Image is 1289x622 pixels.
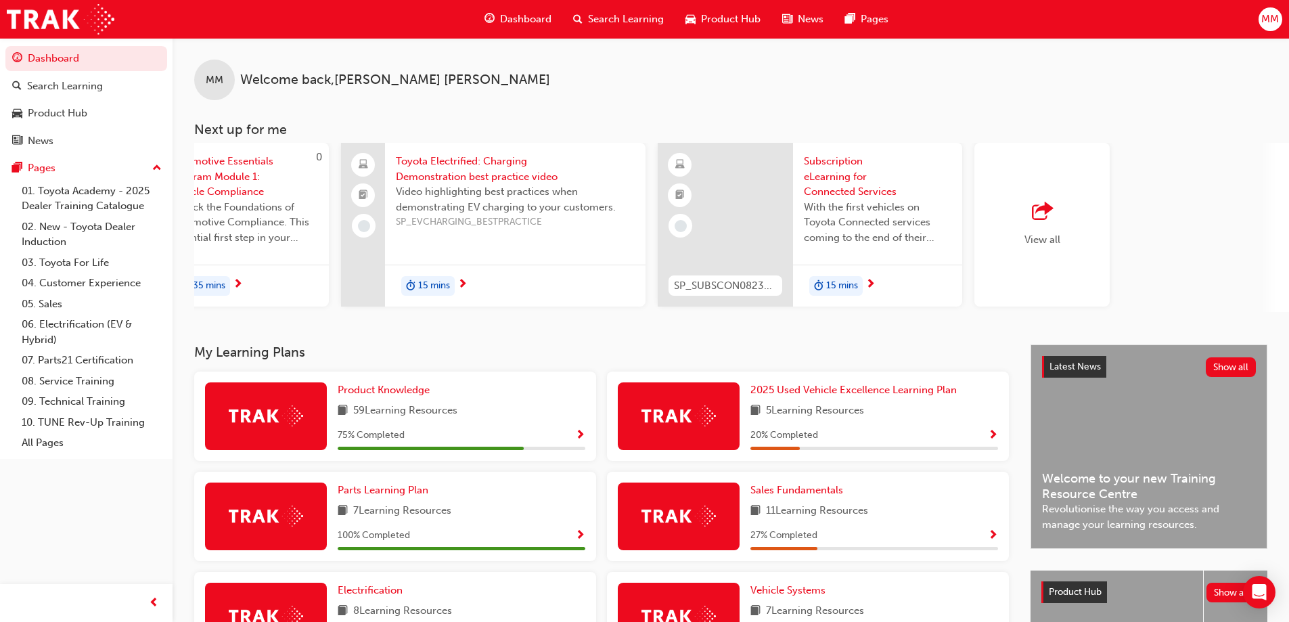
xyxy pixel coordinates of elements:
span: car-icon [685,11,696,28]
span: learningResourceType_ELEARNING-icon [675,156,685,174]
span: book-icon [338,603,348,620]
a: 10. TUNE Rev-Up Training [16,412,167,433]
img: Trak [641,506,716,527]
span: 8 Learning Resources [353,603,452,620]
div: Search Learning [27,79,103,94]
a: Latest NewsShow allWelcome to your new Training Resource CentreRevolutionise the way you access a... [1031,345,1267,549]
span: guage-icon [484,11,495,28]
span: Dashboard [500,12,551,27]
span: Automotive Essentials Program Module 1: Vehicle Compliance [171,154,318,200]
span: 100 % Completed [338,528,410,543]
span: 11 Learning Resources [766,503,868,520]
span: Product Knowledge [338,384,430,396]
span: View all [1024,234,1060,246]
a: guage-iconDashboard [474,5,562,33]
button: DashboardSearch LearningProduct HubNews [5,43,167,156]
span: book-icon [338,503,348,520]
span: car-icon [12,108,22,120]
a: Sales Fundamentals [750,483,849,498]
span: booktick-icon [359,187,368,204]
img: Trak [7,4,114,35]
span: news-icon [12,135,22,148]
span: Product Hub [1049,586,1102,598]
h3: Next up for me [173,122,1289,137]
span: Unlock the Foundations of Automotive Compliance. This essential first step in your Automotive Ess... [171,200,318,246]
span: 15 mins [418,278,450,294]
span: Welcome to your new Training Resource Centre [1042,471,1256,502]
span: booktick-icon [675,187,685,204]
a: 03. Toyota For Life [16,252,167,273]
span: book-icon [338,403,348,420]
img: Trak [229,405,303,426]
span: learningRecordVerb_NONE-icon [358,220,370,232]
span: Product Hub [701,12,761,27]
a: Product Knowledge [338,382,435,398]
span: 75 % Completed [338,428,405,443]
span: Parts Learning Plan [338,484,428,496]
span: 2025 Used Vehicle Excellence Learning Plan [750,384,957,396]
span: pages-icon [845,11,855,28]
a: news-iconNews [771,5,834,33]
span: 0 [316,151,322,163]
span: SP_SUBSCON0823_EL [674,278,777,294]
span: Electrification [338,584,403,596]
span: outbound-icon [1032,202,1052,221]
a: 08. Service Training [16,371,167,392]
div: Pages [28,160,55,176]
span: SP_EVCHARGING_BESTPRACTICE [396,215,635,230]
a: pages-iconPages [834,5,899,33]
span: Latest News [1049,361,1101,372]
span: book-icon [750,603,761,620]
span: 20 % Completed [750,428,818,443]
span: pages-icon [12,162,22,175]
button: Show all [1206,357,1257,377]
span: Revolutionise the way you access and manage your learning resources. [1042,502,1256,532]
a: Toyota Electrified: Charging Demonstration best practice videoVideo highlighting best practices w... [341,143,646,307]
span: news-icon [782,11,792,28]
span: book-icon [750,403,761,420]
a: All Pages [16,432,167,453]
span: MM [1261,12,1279,27]
span: Show Progress [575,530,585,542]
a: 07. Parts21 Certification [16,350,167,371]
span: 27 % Completed [750,528,817,543]
span: search-icon [573,11,583,28]
img: Trak [641,405,716,426]
span: Video highlighting best practices when demonstrating EV charging to your customers. [396,184,635,215]
a: Electrification [338,583,408,598]
h3: My Learning Plans [194,345,1009,360]
a: Dashboard [5,46,167,71]
span: Show Progress [988,530,998,542]
span: News [798,12,823,27]
a: 06. Electrification (EV & Hybrid) [16,314,167,350]
button: Show Progress [988,527,998,544]
a: Product Hub [5,101,167,126]
img: Trak [229,506,303,527]
span: Subscription eLearning for Connected Services [804,154,951,200]
span: 7 Learning Resources [766,603,864,620]
button: Show Progress [988,427,998,444]
button: Show all [1206,583,1257,602]
button: Show Progress [575,427,585,444]
span: MM [206,72,223,88]
button: Pages [5,156,167,181]
a: Parts Learning Plan [338,483,434,498]
button: View all [974,143,1279,312]
button: Show Progress [575,527,585,544]
span: Sales Fundamentals [750,484,843,496]
span: book-icon [750,503,761,520]
span: laptop-icon [359,156,368,174]
span: Show Progress [575,430,585,442]
span: 5 Learning Resources [766,403,864,420]
span: search-icon [12,81,22,93]
span: up-icon [152,160,162,177]
span: Show Progress [988,430,998,442]
a: 05. Sales [16,294,167,315]
a: 09. Technical Training [16,391,167,412]
div: Product Hub [28,106,87,121]
a: search-iconSearch Learning [562,5,675,33]
a: Latest NewsShow all [1042,356,1256,378]
a: News [5,129,167,154]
